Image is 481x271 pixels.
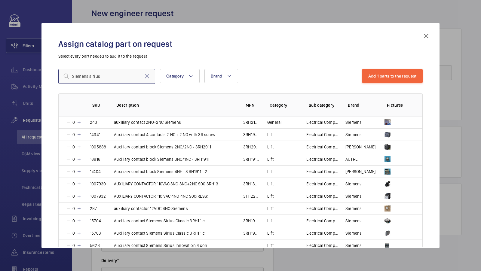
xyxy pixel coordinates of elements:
[243,181,260,187] p: 3RH1362-2AF00
[243,230,260,236] p: 3RH1921-1CA01
[267,119,281,125] p: General
[345,169,375,175] p: [PERSON_NAME]
[306,181,338,187] p: Electrical Component
[160,69,200,83] button: Category
[384,242,391,248] img: bah7Vh1VtkL1RE1sElrK-okd1bGjC30bxxTYuOn27hKOuZAw.png
[243,193,260,199] p: 3TH2244-1AF0
[384,218,391,224] img: z7anVqz38E2dtFA3h5KQ3JGhaFXalguYqHRvgz0sNfKPD5kd.png
[71,132,77,138] p: 0
[345,242,362,248] p: Siemens
[384,181,391,187] img: R_fn7GccuWiA405ktFo7OSF-ocYh1fwEQg_fNWRzcYON95o8.png
[90,132,100,138] p: 14341
[306,230,338,236] p: Electrical Component
[71,169,77,175] p: 0
[71,144,77,150] p: 0
[71,230,77,236] p: 0
[306,206,338,212] p: Electrical Component
[90,156,100,162] p: 18816
[384,206,391,212] img: 21h-GteIsNCRzaNO2t1Et4jhVqUYI6GT-8uty6WUdfwOTc-N.jpeg
[90,144,106,150] p: 1005888
[90,193,106,199] p: 1007932
[384,156,391,162] img: DiR4GeN6LHqfqvprWMYpgKZPOnh8gY5n52PbDzlgVqRsOxhX.jpeg
[384,230,391,236] img: outLbaEGL2gTFETJAxrq3ggz0vVQ3t9h-HRQJpsbqKCFP7ZL.png
[306,132,338,138] p: Electrical Component
[267,193,274,199] p: Lift
[90,181,106,187] p: 1007930
[267,218,274,224] p: Lift
[345,218,362,224] p: Siemens
[114,193,208,199] p: AUXILIARY CONTACTOR 110 VAC 4NO 4NC S00(RESS)
[71,218,77,224] p: 0
[243,156,260,162] p: 3RH1911-2FA31
[384,119,391,125] img: mm2vVDRz_cS3q8qfGGTfSoMuc1W5Id6nsykEDWdOc2KvLVpz.png
[114,181,218,187] p: AUXILIARY CONTACTOR 110VAC 3NO 3NO+2NC S00 3RH13
[114,230,205,236] p: Auxiliary contact Siemens Sirius Classic 3RH1 1 c
[267,156,274,162] p: Lift
[384,169,391,175] img: Iy-gW9ZxTbd5XN5ojrf2aTNB9HKepLynY2sq2EPfCuKRsCvI.png
[345,230,362,236] p: Siemens
[58,53,423,59] p: Select every part needed to add it to the request
[71,119,77,125] p: 0
[114,206,188,212] p: auxiliary contactor 12VDC 4NO Siemens
[71,156,77,162] p: 0
[71,206,77,212] p: 0
[384,193,391,199] img: 2Yf8A0WTsiHIKvAK3hfweToJm6jwsMPsLaZZilYFZqK0bATf.png
[345,119,362,125] p: Siemens
[306,193,338,199] p: Electrical Component
[243,206,246,212] p: --
[306,119,338,125] p: Electrical Component
[90,119,97,125] p: 243
[267,242,274,248] p: Lift
[90,218,101,224] p: 15704
[114,156,209,162] p: Auxiliary contact block Siemens 3NO/1NC - 3RH1911
[267,181,274,187] p: Lift
[58,69,155,84] input: Find a part
[90,230,101,236] p: 15703
[71,193,77,199] p: 0
[71,181,77,187] p: 0
[345,181,362,187] p: Siemens
[166,74,184,78] span: Category
[243,169,246,175] p: --
[243,132,260,138] p: 3RH1921-1XA22-0MA0
[306,144,338,150] p: Electrical Component
[267,206,274,212] p: Lift
[362,69,423,83] button: Add 1 parts to the request
[92,102,107,108] p: SKU
[58,38,423,50] h2: Assign catalog part on request
[243,144,260,150] p: 3RH2911-2GA22
[114,132,215,138] p: Auxiliary contact 4 contacts 2 NC + 2 NO with 3R screw
[309,102,338,108] p: Sub category
[384,132,391,138] img: DfDUMLGfpLAT7lAmg7S7JWni5Ze-UIEe_DzPA8-2UldvYieu.png
[267,169,274,175] p: Lift
[243,242,246,248] p: --
[71,242,77,248] p: 0
[211,74,222,78] span: Brand
[306,242,338,248] p: Electrical Component
[345,193,362,199] p: Siemens
[387,102,410,108] p: Pictures
[114,119,181,125] p: auxiliary contact 2NO+2NC Siemens
[246,102,260,108] p: MPN
[348,102,377,108] p: Brand
[345,156,357,162] p: AUTRE
[267,144,274,150] p: Lift
[114,144,211,150] p: Auxiliary contact block Siemens 2NO/2NC - 3RH2911
[267,230,274,236] p: Lift
[114,242,207,248] p: Auxiliary contact Siemens Sirius Innovation 4 con
[267,132,274,138] p: Lift
[114,169,207,175] p: Auxiliary contact block Siemens 4NF - 3 RH1911 - 2
[306,169,338,175] p: Electrical Component
[116,102,236,108] p: Description
[306,156,338,162] p: Electrical Component
[114,218,205,224] p: Auxiliary contact Siemens Sirius Classic 3RH1 1 c
[306,218,338,224] p: Electrical Component
[345,206,362,212] p: Siemens
[243,119,260,125] p: 3RH2122-2BA40
[243,218,260,224] p: 3RH1921-1CA10
[270,102,299,108] p: Category
[90,242,100,248] p: 5628
[90,169,101,175] p: 17404
[90,206,97,212] p: 287
[345,144,375,150] p: [PERSON_NAME]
